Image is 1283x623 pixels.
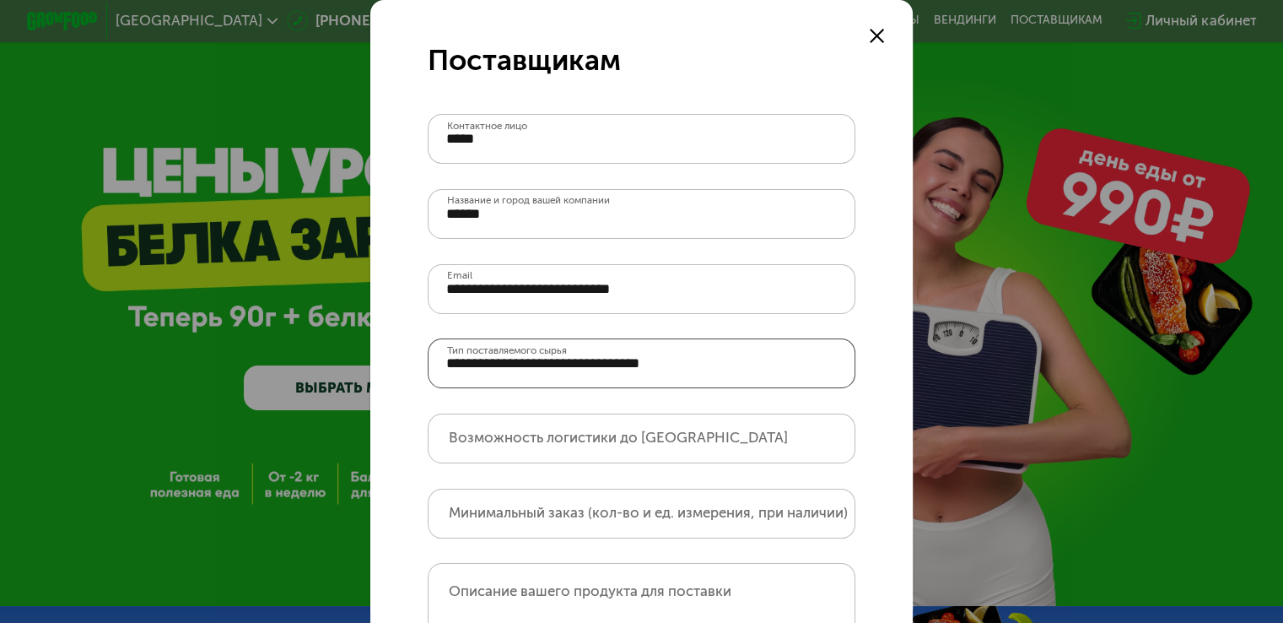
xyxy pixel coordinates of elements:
[447,196,610,206] label: Название и город вашей компании
[447,271,472,281] label: Email
[428,43,855,79] div: Поставщикам
[447,122,527,132] label: Контактное лицо
[449,433,788,443] label: Возможность логистики до [GEOGRAPHIC_DATA]
[449,583,731,600] label: Описание вашего продукта для поставки
[449,508,848,518] label: Минимальный заказ (кол-во и ед. измерения, при наличии)
[447,346,567,356] label: Тип поставляемого сырья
